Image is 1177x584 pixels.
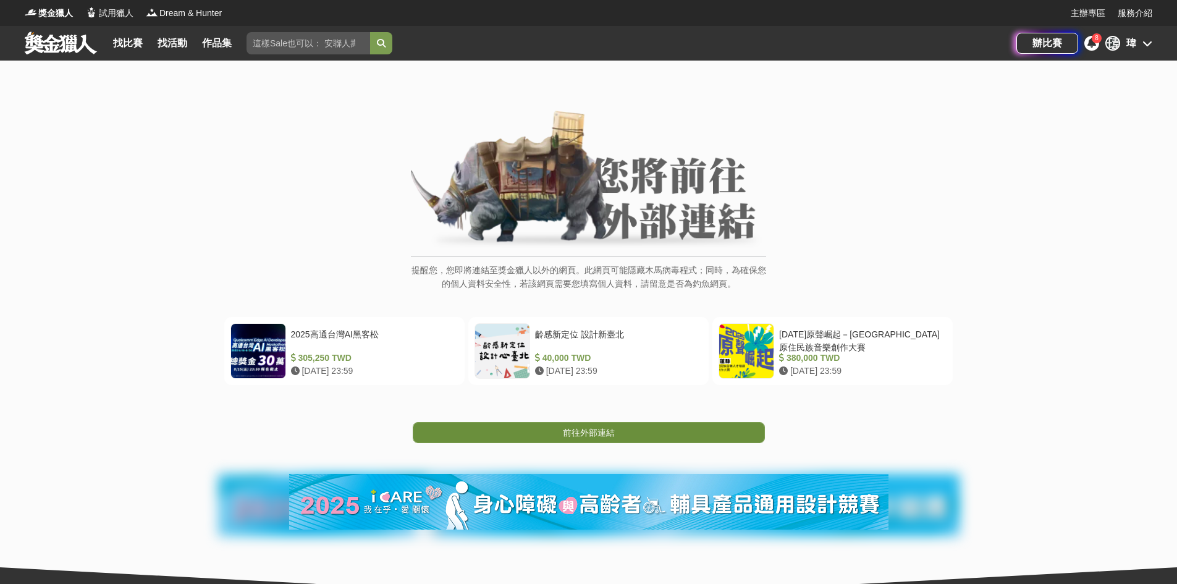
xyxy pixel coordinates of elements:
div: 2025高通台灣AI黑客松 [291,328,454,352]
a: [DATE]原聲崛起－[GEOGRAPHIC_DATA]原住民族音樂創作大賽 380,000 TWD [DATE] 23:59 [712,317,953,385]
div: [DATE]原聲崛起－[GEOGRAPHIC_DATA]原住民族音樂創作大賽 [779,328,942,352]
span: Dream & Hunter [159,7,222,20]
div: 40,000 TWD [535,352,698,365]
span: 試用獵人 [99,7,133,20]
div: 瑋 [1105,36,1120,51]
div: 齡感新定位 設計新臺北 [535,328,698,352]
input: 這樣Sale也可以： 安聯人壽創意銷售法募集 [247,32,370,54]
a: 齡感新定位 設計新臺北 40,000 TWD [DATE] 23:59 [468,317,709,385]
a: 辦比賽 [1016,33,1078,54]
a: 作品集 [197,35,237,52]
span: 獎金獵人 [38,7,73,20]
div: 瑋 [1126,36,1136,51]
p: 提醒您，您即將連結至獎金獵人以外的網頁。此網頁可能隱藏木馬病毒程式；同時，為確保您的個人資料安全性，若該網頁需要您填寫個人資料，請留意是否為釣魚網頁。 [411,263,766,303]
a: 主辦專區 [1071,7,1105,20]
img: External Link Banner [411,111,766,250]
a: Logo試用獵人 [85,7,133,20]
a: LogoDream & Hunter [146,7,222,20]
span: 前往外部連結 [563,428,615,438]
a: 服務介紹 [1118,7,1152,20]
a: 2025高通台灣AI黑客松 305,250 TWD [DATE] 23:59 [224,317,465,385]
img: Logo [25,6,37,19]
a: 找活動 [153,35,192,52]
a: 找比賽 [108,35,148,52]
img: Logo [85,6,98,19]
div: [DATE] 23:59 [291,365,454,378]
div: 380,000 TWD [779,352,942,365]
div: 305,250 TWD [291,352,454,365]
div: [DATE] 23:59 [535,365,698,378]
img: Logo [146,6,158,19]
a: Logo獎金獵人 [25,7,73,20]
a: 前往外部連結 [413,422,765,443]
img: 82ada7f3-464c-43f2-bb4a-5bc5a90ad784.jpg [289,474,888,530]
span: 8 [1095,35,1099,41]
div: [DATE] 23:59 [779,365,942,378]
